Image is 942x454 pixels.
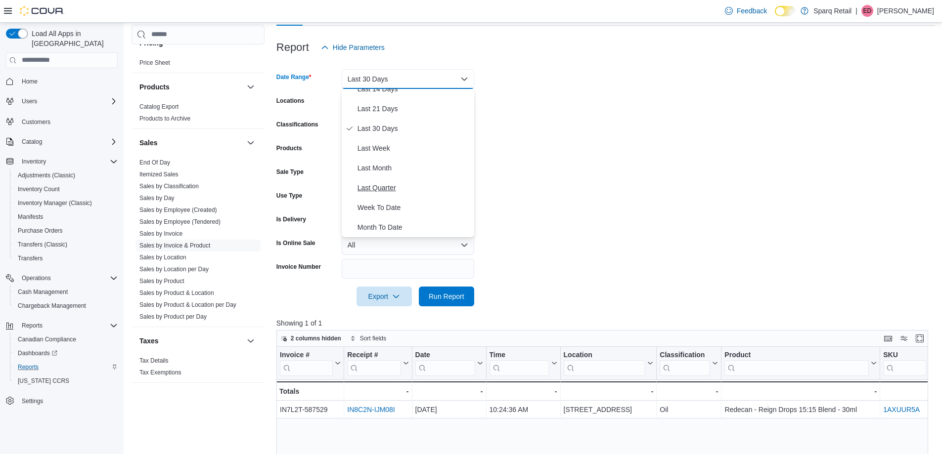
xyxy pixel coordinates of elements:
[724,351,869,376] div: Product
[358,123,470,134] span: Last 30 Days
[660,385,718,397] div: -
[18,136,46,148] button: Catalog
[347,351,401,360] div: Receipt #
[14,300,90,312] a: Chargeback Management
[14,347,61,359] a: Dashboards
[245,81,257,93] button: Products
[358,182,470,194] span: Last Quarter
[18,227,63,235] span: Purchase Orders
[139,170,179,178] span: Itemized Sales
[18,320,118,331] span: Reports
[10,182,122,196] button: Inventory Count
[346,332,390,344] button: Sort fields
[139,277,184,285] span: Sales by Product
[139,313,207,321] span: Sales by Product per Day
[276,41,309,53] h3: Report
[14,333,80,345] a: Canadian Compliance
[14,361,118,373] span: Reports
[855,5,857,17] p: |
[10,224,122,238] button: Purchase Orders
[724,351,869,360] div: Product
[291,334,341,342] span: 2 columns hidden
[10,346,122,360] a: Dashboards
[347,385,408,397] div: -
[883,351,926,376] div: SKU URL
[914,332,926,344] button: Enter fullscreen
[563,404,653,415] div: [STREET_ADDRESS]
[489,351,549,376] div: Time
[342,69,474,89] button: Last 30 Days
[18,213,43,221] span: Manifests
[22,138,42,146] span: Catalog
[347,406,395,413] a: IN8C2N-IJM08I
[18,335,76,343] span: Canadian Compliance
[14,300,118,312] span: Chargeback Management
[276,144,302,152] label: Products
[139,82,243,92] button: Products
[342,89,474,237] div: Select listbox
[139,278,184,285] a: Sales by Product
[276,73,312,81] label: Date Range
[18,199,92,207] span: Inventory Manager (Classic)
[883,351,934,376] button: SKU
[18,171,75,179] span: Adjustments (Classic)
[362,287,406,306] span: Export
[724,404,877,415] div: Redecan - Reign Drops 15:15 Blend - 30ml
[245,335,257,347] button: Taxes
[139,253,186,261] span: Sales by Location
[358,83,470,95] span: Last 14 Days
[245,37,257,49] button: Pricing
[132,57,265,73] div: Pricing
[18,116,54,128] a: Customers
[14,361,43,373] a: Reports
[139,265,209,273] span: Sales by Location per Day
[10,299,122,313] button: Chargeback Management
[14,252,46,264] a: Transfers
[10,332,122,346] button: Canadian Compliance
[358,162,470,174] span: Last Month
[14,183,118,195] span: Inventory Count
[660,351,710,360] div: Classification
[18,272,118,284] span: Operations
[18,95,118,107] span: Users
[139,301,236,308] a: Sales by Product & Location per Day
[563,351,653,376] button: Location
[18,241,67,248] span: Transfers (Classic)
[276,97,305,105] label: Locations
[883,385,934,397] div: -
[813,5,852,17] p: Sparq Retail
[139,115,190,122] a: Products to Archive
[280,404,341,415] div: IN7L2T-587529
[861,5,873,17] div: Emily Driver
[139,230,182,237] a: Sales by Invoice
[2,74,122,88] button: Home
[489,351,549,360] div: Time
[415,404,483,415] div: [DATE]
[415,351,483,376] button: Date
[14,286,72,298] a: Cash Management
[14,197,96,209] a: Inventory Manager (Classic)
[14,252,118,264] span: Transfers
[660,351,718,376] button: Classification
[415,351,475,360] div: Date
[139,194,175,202] span: Sales by Day
[22,158,46,165] span: Inventory
[139,289,214,297] span: Sales by Product & Location
[10,168,122,182] button: Adjustments (Classic)
[139,218,221,226] span: Sales by Employee (Tendered)
[139,357,169,365] span: Tax Details
[139,242,210,249] span: Sales by Invoice & Product
[877,5,934,17] p: [PERSON_NAME]
[358,221,470,233] span: Month To Date
[276,318,935,328] p: Showing 1 of 1
[563,351,645,376] div: Location
[18,156,118,167] span: Inventory
[139,266,209,273] a: Sales by Location per Day
[139,115,190,123] span: Products to Archive
[139,159,170,166] span: End Of Day
[18,320,46,331] button: Reports
[18,254,43,262] span: Transfers
[139,230,182,238] span: Sales by Invoice
[280,351,341,376] button: Invoice #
